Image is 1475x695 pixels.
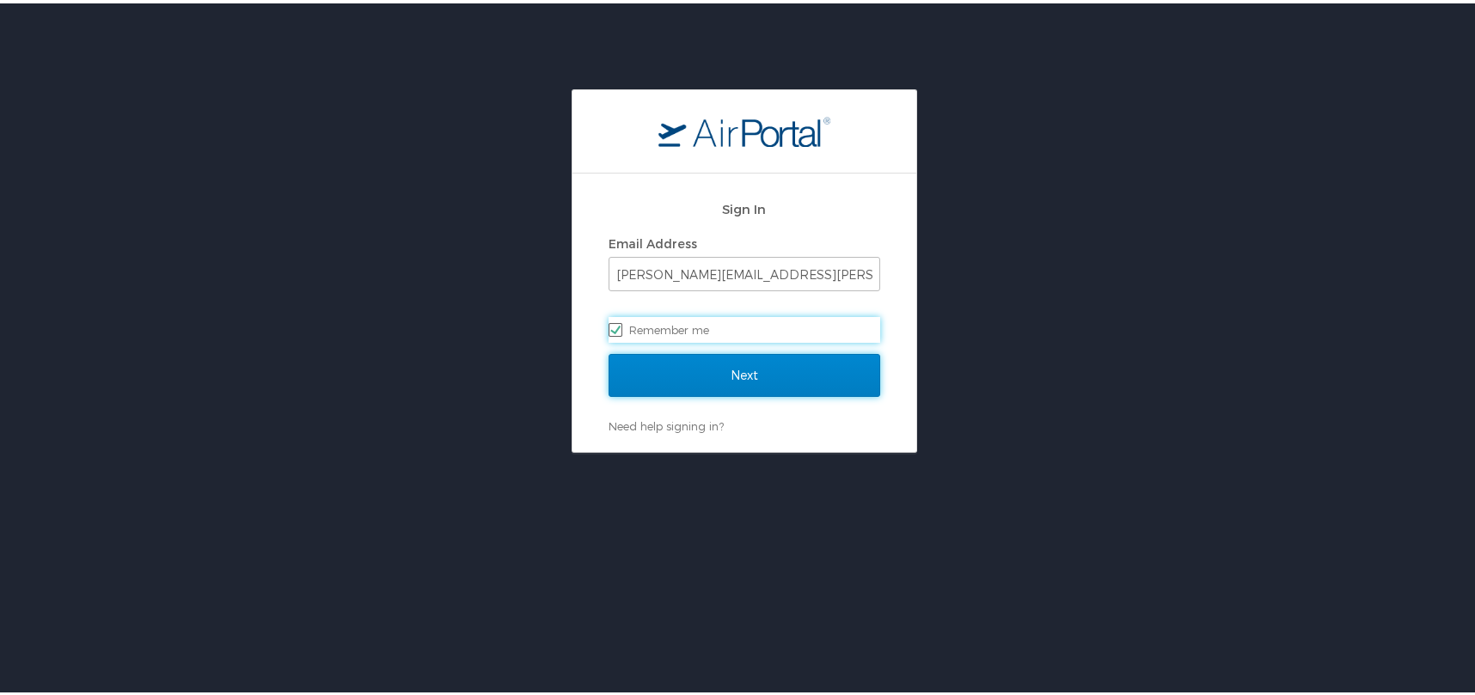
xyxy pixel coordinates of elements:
input: Next [609,351,880,393]
label: Remember me [609,314,880,339]
label: Email Address [609,233,697,247]
a: Need help signing in? [609,416,724,430]
img: logo [658,113,830,143]
h2: Sign In [609,196,880,216]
